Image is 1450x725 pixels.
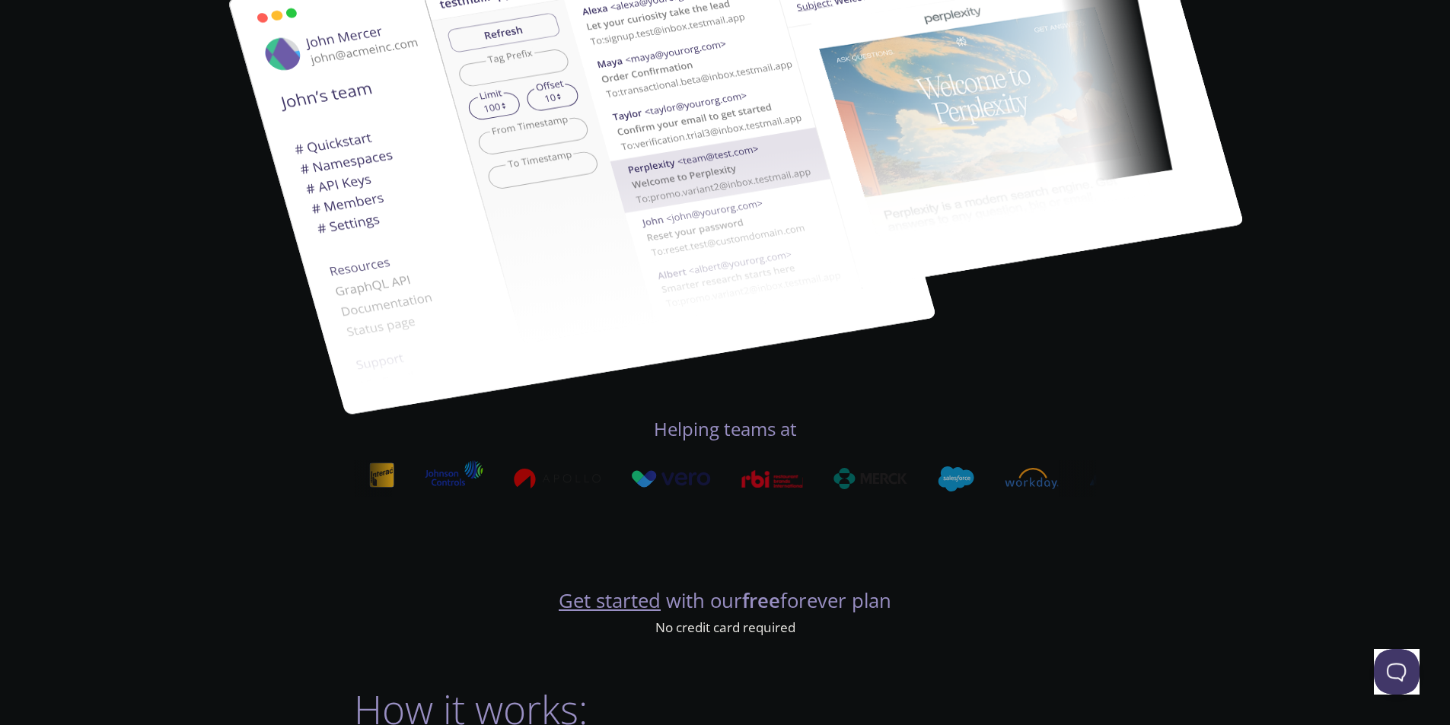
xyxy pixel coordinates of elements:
[1374,649,1420,695] iframe: Help Scout Beacon - Open
[354,618,1097,638] p: No credit card required
[368,463,394,495] img: interac
[630,470,711,488] img: vero
[937,466,974,491] img: salesforce
[741,470,802,488] img: rbi
[424,460,483,497] img: johnsoncontrols
[559,587,661,614] a: Get started
[354,417,1097,441] h4: Helping teams at
[513,468,600,489] img: apollo
[1004,468,1058,489] img: workday
[742,587,780,614] strong: free
[833,468,907,489] img: merck
[354,588,1097,614] h4: with our forever plan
